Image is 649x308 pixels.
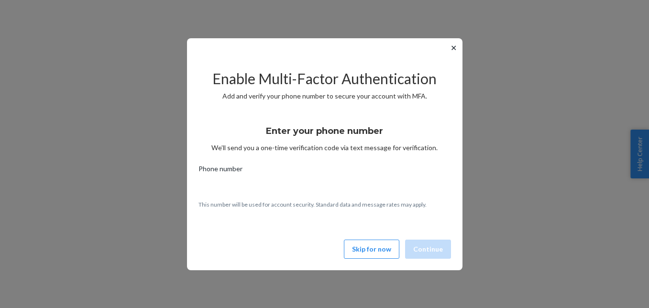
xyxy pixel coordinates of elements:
[198,200,451,209] p: This number will be used for account security. Standard data and message rates may apply.
[449,42,459,54] button: ✕
[266,125,383,137] h3: Enter your phone number
[198,117,451,153] div: We’ll send you a one-time verification code via text message for verification.
[344,240,399,259] button: Skip for now
[405,240,451,259] button: Continue
[198,164,242,177] span: Phone number
[198,71,451,87] h2: Enable Multi-Factor Authentication
[198,91,451,101] p: Add and verify your phone number to secure your account with MFA.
